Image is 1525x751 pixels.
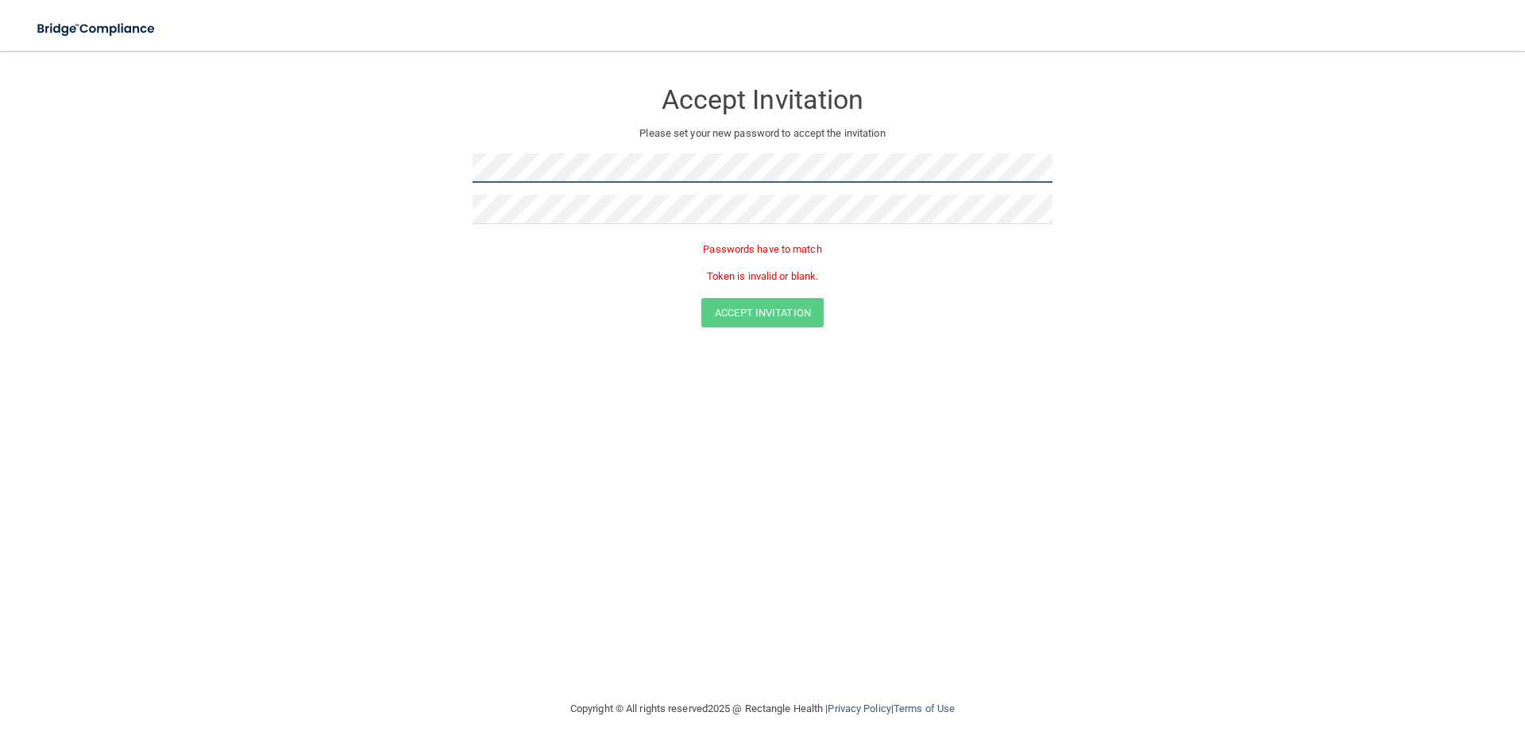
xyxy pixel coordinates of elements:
iframe: Drift Widget Chat Window [1198,172,1515,651]
iframe: Drift Widget Chat Controller [1446,641,1506,702]
div: Copyright © All rights reserved 2025 @ Rectangle Health | | [473,683,1052,734]
a: Terms of Use [894,703,955,714]
button: Accept Invitation [701,298,824,327]
img: bridge_compliance_login_screen.278c3ca4.svg [24,13,170,45]
h3: Accept Invitation [473,85,1052,114]
a: Privacy Policy [828,703,890,714]
p: Token is invalid or blank. [473,267,1052,286]
p: Passwords have to match [473,240,1052,259]
p: Please set your new password to accept the invitation [485,124,1040,143]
